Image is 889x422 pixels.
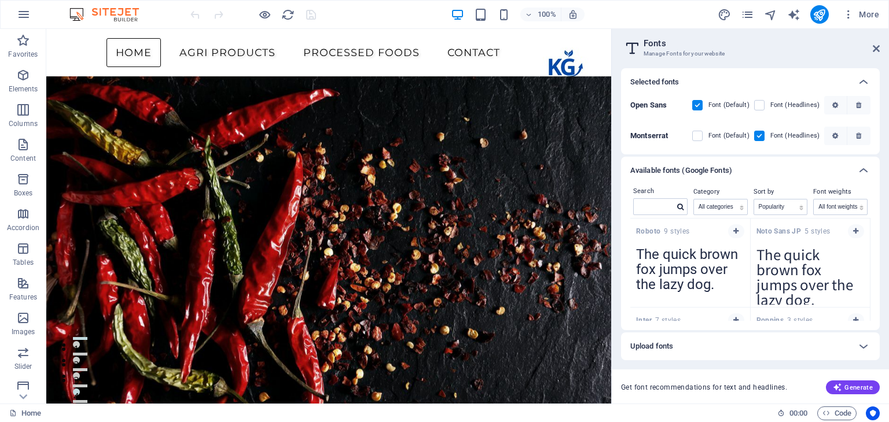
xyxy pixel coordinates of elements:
a: Click to cancel selection. Double-click to open Pages [9,406,41,420]
span: : [798,409,799,417]
p: Favorites [8,50,38,59]
textarea: The quick brown fox jumps over the lazy dog. [751,241,870,305]
button: pages [741,8,755,21]
span: Code [822,406,851,420]
span: 00 00 [789,406,807,420]
span: 9 styles [636,227,690,236]
span: 3 styles [756,316,813,325]
button: design [718,8,732,21]
h6: Available fonts (Google Fonts) [630,164,732,177]
div: Selected fonts [621,68,880,96]
i: Navigator [764,8,777,21]
span: Generate [833,383,873,392]
p: Content [10,154,36,163]
i: Reload page [281,8,295,21]
button: Usercentrics [866,406,880,420]
label: Font (Headlines) [770,129,820,143]
b: Open Sans [630,101,667,109]
label: Font (Headlines) [770,98,820,112]
span: 5 styles [756,227,831,236]
p: Features [9,293,37,302]
h6: 100% [538,8,556,21]
button: navigator [764,8,778,21]
p: Accordion [7,223,39,232]
button: 3 [27,343,34,350]
strong: Noto Sans JP [756,227,805,235]
label: Sort by [754,185,808,199]
button: publish [810,5,829,24]
p: Boxes [14,188,33,198]
button: 1 [27,312,34,319]
div: Upload fonts [621,332,880,360]
button: 100% [520,8,561,21]
img: Editor Logo [67,8,153,21]
label: Font weights [813,185,868,199]
textarea: The quick brown fox jumps over the lazy dog. [630,241,750,305]
p: Slider [14,362,32,371]
h3: Manage Fonts for your website [644,49,857,59]
strong: Roboto [636,227,664,235]
p: Elements [9,84,38,94]
div: Available fonts (Google Fonts) [621,157,880,184]
i: AI Writer [787,8,800,21]
p: Images [12,327,35,336]
i: On resize automatically adjust zoom level to fit chosen device. [568,9,578,20]
strong: Poppins [756,316,788,324]
button: 4 [27,360,34,367]
button: 2 [27,328,34,335]
h6: Session time [777,406,808,420]
label: Font (Default) [708,129,750,143]
button: Click here to leave preview mode and continue editing [258,8,271,21]
strong: Inter [636,316,655,324]
button: reload [281,8,295,21]
label: Category [693,185,748,199]
label: Font (Default) [708,98,750,112]
b: Montserrat [630,131,668,140]
i: Publish [813,8,826,21]
i: Pages (Ctrl+Alt+S) [741,8,754,21]
h6: Upload fonts [630,339,673,353]
h2: Fonts [644,38,880,49]
h6: Selected fonts [630,75,679,89]
i: Design (Ctrl+Alt+Y) [718,8,731,21]
span: More [843,9,879,20]
p: Columns [9,119,38,128]
button: More [838,5,884,24]
button: Generate [826,380,880,394]
span: Get font recommendations for text and headlines. [621,383,787,392]
button: Code [817,406,857,420]
button: text_generator [787,8,801,21]
span: 7 styles [636,316,681,325]
p: Tables [13,258,34,267]
label: Search [633,184,688,198]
